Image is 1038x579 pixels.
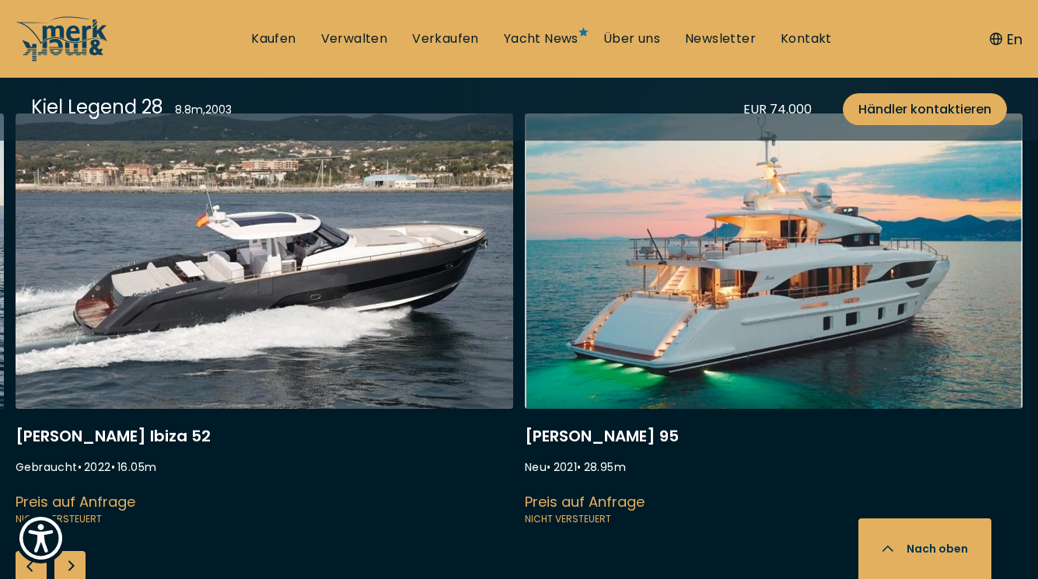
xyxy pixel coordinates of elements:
div: Kiel Legend 28 [31,93,163,120]
a: Verwalten [321,30,388,47]
button: Show Accessibility Preferences [16,513,66,563]
a: Kaufen [251,30,295,47]
button: Nach oben [858,518,991,579]
a: Yacht News [504,30,578,47]
button: En [990,29,1022,50]
span: Händler kontaktieren [858,99,991,119]
div: 8.8 m , 2003 [175,102,232,118]
a: Über uns [603,30,660,47]
a: Händler kontaktieren [843,93,1007,125]
div: EUR 74.000 [743,99,812,119]
a: Newsletter [685,30,756,47]
a: Verkaufen [412,30,479,47]
a: Kontakt [781,30,832,47]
